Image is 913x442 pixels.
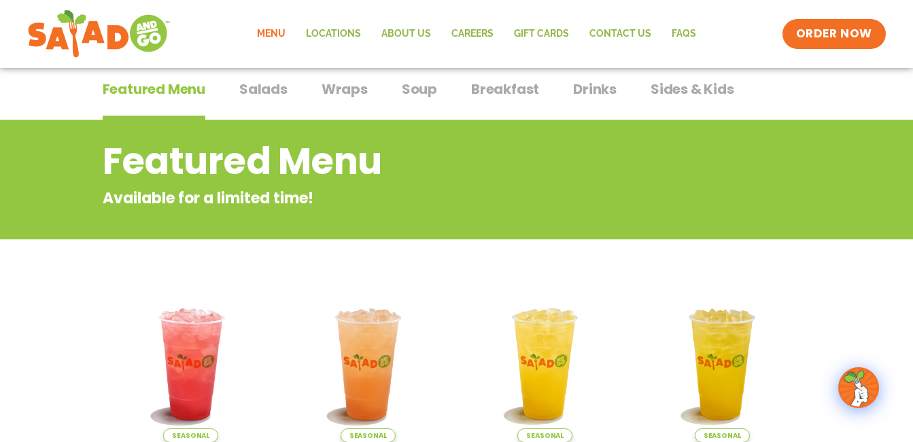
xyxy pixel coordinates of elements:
span: Breakfast [471,79,539,99]
img: wpChatIcon [840,369,878,407]
a: Locations [296,18,371,50]
span: Wraps [322,79,368,99]
span: Sides & Kids [651,79,734,99]
nav: Menu [247,18,706,50]
span: Salads [239,79,288,99]
img: new-SAG-logo-768×292 [27,7,171,61]
p: Available for a limited time! [103,187,702,209]
span: ORDER NOW [796,26,872,42]
h2: Featured Menu [103,134,702,189]
a: Contact Us [579,18,661,50]
div: Tabbed content [103,74,811,120]
a: About Us [371,18,441,50]
a: GIFT CARDS [504,18,579,50]
a: FAQs [661,18,706,50]
span: Soup [402,79,437,99]
span: Drinks [573,79,617,99]
a: ORDER NOW [782,19,886,49]
a: Menu [247,18,296,50]
a: Careers [441,18,504,50]
span: Featured Menu [103,79,205,99]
